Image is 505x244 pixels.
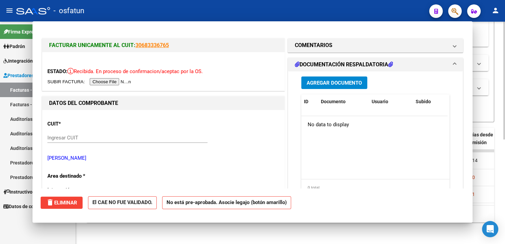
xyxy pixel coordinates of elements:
span: Agregar Documento [307,80,362,86]
div: No data to display [301,116,447,133]
span: Documento [321,99,346,104]
span: Eliminar [46,200,77,206]
span: FACTURAR UNICAMENTE AL CUIT: [49,42,135,48]
mat-expansion-panel-header: COMENTARIOS [288,39,463,52]
span: - osfatun [53,3,84,18]
span: Recibida. En proceso de confirmacion/aceptac por la OS. [67,68,203,74]
mat-icon: person [491,6,500,15]
datatable-header-cell: Subido [413,94,447,109]
datatable-header-cell: Usuario [369,94,413,109]
strong: DATOS DEL COMPROBANTE [49,100,118,106]
mat-icon: menu [5,6,14,15]
span: Prestadores / Proveedores [3,72,65,79]
h1: DOCUMENTACIÓN RESPALDATORIA [295,61,393,69]
strong: El CAE NO FUE VALIDADO. [88,196,157,209]
div: 0 total [301,179,449,196]
span: ESTADO: [47,68,67,74]
datatable-header-cell: ID [301,94,318,109]
span: Instructivos [3,188,35,196]
span: Usuario [372,99,388,104]
strong: No está pre-aprobada. Asocie legajo (botón amarillo) [162,196,291,209]
span: Firma Express [3,28,39,36]
button: Eliminar [41,197,83,209]
span: Datos de contacto [3,203,48,210]
p: [PERSON_NAME] [47,154,280,162]
span: ID [304,99,308,104]
datatable-header-cell: Documento [318,94,369,109]
mat-icon: delete [46,198,54,206]
p: Area destinado * [47,172,117,180]
button: Agregar Documento [301,76,367,89]
mat-expansion-panel-header: DOCUMENTACIÓN RESPALDATORIA [288,58,463,71]
div: Open Intercom Messenger [482,221,498,237]
datatable-header-cell: Acción [447,94,481,109]
span: 314 [469,158,478,163]
span: Padrón [3,43,25,50]
div: DOCUMENTACIÓN RESPALDATORIA [288,71,463,212]
h1: COMENTARIOS [295,41,332,49]
p: CUIT [47,120,117,128]
span: Integración (discapacidad) [3,57,66,65]
datatable-header-cell: Días desde Emisión [467,128,497,157]
span: Integración [47,187,73,193]
a: 30683336765 [135,42,169,48]
span: Subido [416,99,431,104]
span: Días desde Emisión [469,132,493,145]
